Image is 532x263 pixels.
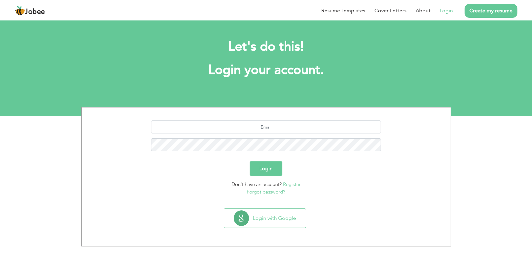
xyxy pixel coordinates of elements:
span: Don't have an account? [231,181,282,188]
button: Login [250,161,282,176]
a: Forgot password? [247,189,285,195]
a: Resume Templates [321,7,365,15]
h1: Login your account. [91,62,441,79]
a: About [416,7,431,15]
a: Register [283,181,301,188]
img: jobee.io [15,6,25,16]
h2: Let's do this! [91,38,441,55]
a: Create my resume [465,4,517,18]
span: Jobee [25,8,45,16]
button: Login with Google [224,209,306,228]
a: Jobee [15,6,45,16]
a: Login [440,7,453,15]
a: Cover Letters [374,7,407,15]
input: Email [151,120,381,133]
